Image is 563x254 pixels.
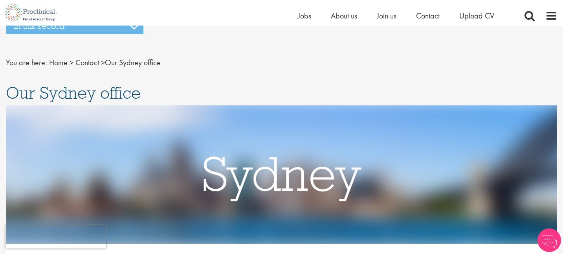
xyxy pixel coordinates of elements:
span: > [70,57,73,68]
a: Join us [377,11,396,21]
a: breadcrumb link to Home [49,57,68,68]
span: > [101,57,105,68]
a: Contact [416,11,440,21]
a: breadcrumb link to Contact [75,57,99,68]
iframe: reCAPTCHA [6,225,106,248]
img: Chatbot [537,228,561,252]
span: Our Sydney office [49,57,161,68]
a: Upload CV [459,11,494,21]
h3: In this section [6,18,143,34]
span: You are here: [6,57,47,68]
a: About us [331,11,357,21]
span: Our Sydney office [6,82,141,103]
a: Jobs [298,11,311,21]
